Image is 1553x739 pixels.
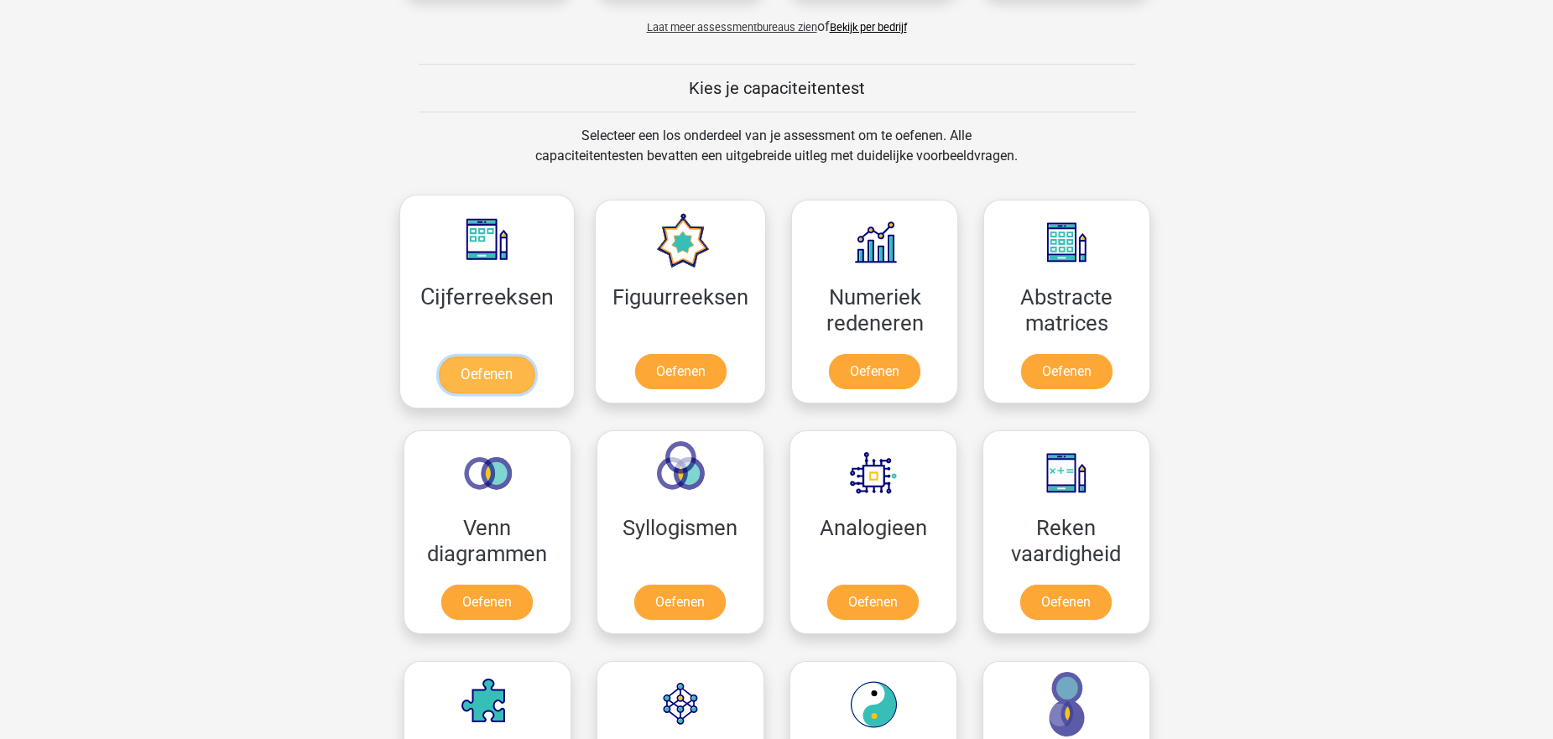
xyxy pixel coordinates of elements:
div: Selecteer een los onderdeel van je assessment om te oefenen. Alle capaciteitentesten bevatten een... [519,126,1034,186]
a: Bekijk per bedrijf [830,21,907,34]
a: Oefenen [634,585,726,620]
a: Oefenen [439,356,534,393]
h5: Kies je capaciteitentest [419,78,1135,98]
div: of [391,3,1163,37]
a: Oefenen [1020,585,1112,620]
a: Oefenen [829,354,920,389]
a: Oefenen [635,354,727,389]
a: Oefenen [1021,354,1113,389]
span: Laat meer assessmentbureaus zien [647,21,817,34]
a: Oefenen [827,585,919,620]
a: Oefenen [441,585,533,620]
